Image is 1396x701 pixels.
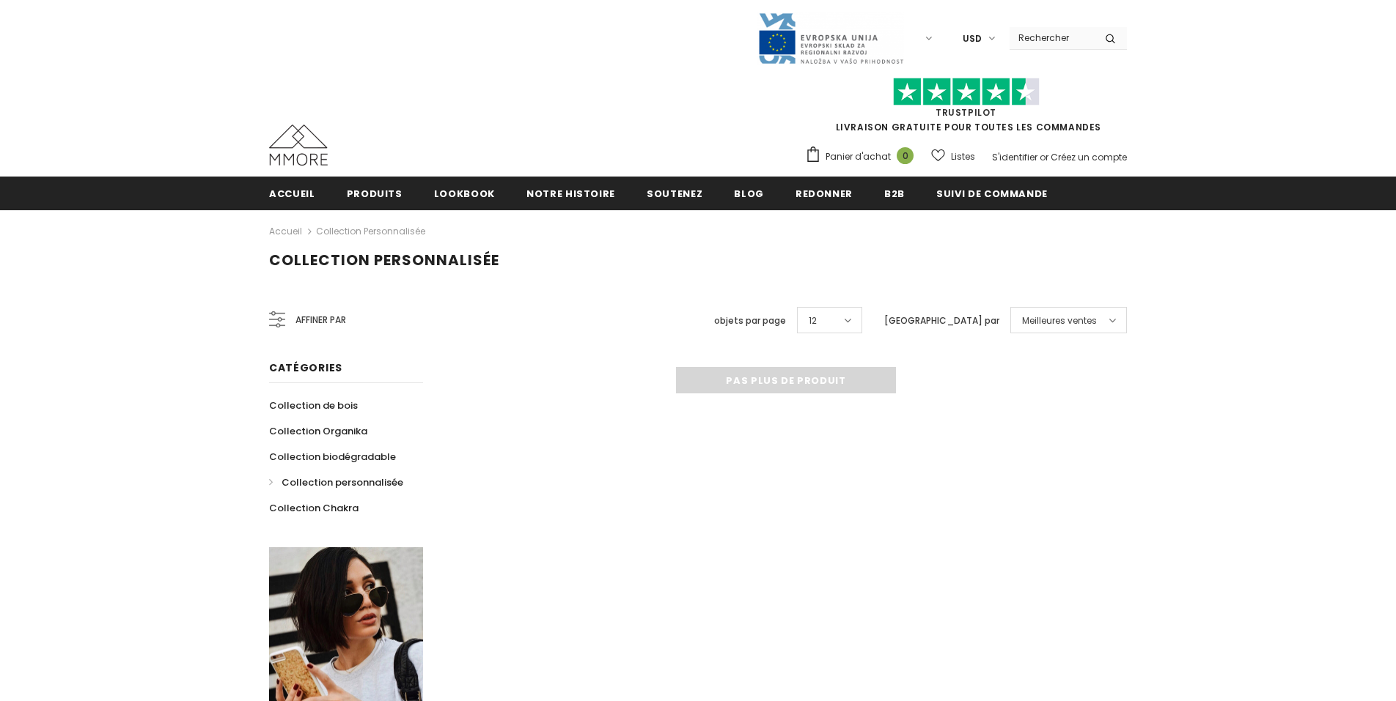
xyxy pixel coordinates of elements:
a: Accueil [269,223,302,240]
span: USD [963,31,982,46]
a: S'identifier [992,151,1037,163]
span: Meilleures ventes [1022,314,1097,328]
a: Collection personnalisée [269,470,403,495]
span: Listes [951,149,975,164]
span: Produits [347,187,403,201]
span: Collection Chakra [269,501,359,515]
span: Notre histoire [526,187,615,201]
span: Collection personnalisée [269,250,499,270]
label: objets par page [714,314,786,328]
a: soutenez [647,177,702,209]
img: Cas MMORE [269,125,328,166]
span: Redonner [796,187,853,201]
img: Javni Razpis [757,12,904,65]
span: Lookbook [434,187,495,201]
span: Accueil [269,187,315,201]
span: Collection Organika [269,424,367,438]
a: Produits [347,177,403,209]
img: Faites confiance aux étoiles pilotes [893,78,1040,106]
span: soutenez [647,187,702,201]
a: Lookbook [434,177,495,209]
span: Collection biodégradable [269,450,396,464]
span: Collection de bois [269,398,358,412]
a: Collection Organika [269,418,367,444]
span: Affiner par [295,312,346,328]
a: Collection personnalisée [316,225,425,237]
a: Collection biodégradable [269,444,396,470]
span: or [1040,151,1048,163]
span: Panier d'achat [826,149,891,164]
a: Accueil [269,177,315,209]
a: B2B [884,177,905,209]
span: Catégories [269,360,342,375]
a: Notre histoire [526,177,615,209]
a: Suivi de commande [936,177,1048,209]
span: B2B [884,187,905,201]
a: Listes [931,144,975,169]
span: Collection personnalisée [282,475,403,489]
span: 0 [897,147,914,164]
a: Blog [734,177,764,209]
a: Créez un compte [1051,151,1127,163]
span: 12 [809,314,817,328]
a: Javni Razpis [757,31,904,44]
span: Suivi de commande [936,187,1048,201]
a: Collection Chakra [269,495,359,521]
span: Blog [734,187,764,201]
span: LIVRAISON GRATUITE POUR TOUTES LES COMMANDES [805,84,1127,133]
a: Collection de bois [269,393,358,418]
label: [GEOGRAPHIC_DATA] par [884,314,999,328]
input: Search Site [1010,27,1094,48]
a: Redonner [796,177,853,209]
a: Panier d'achat 0 [805,146,921,168]
a: TrustPilot [936,106,996,119]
